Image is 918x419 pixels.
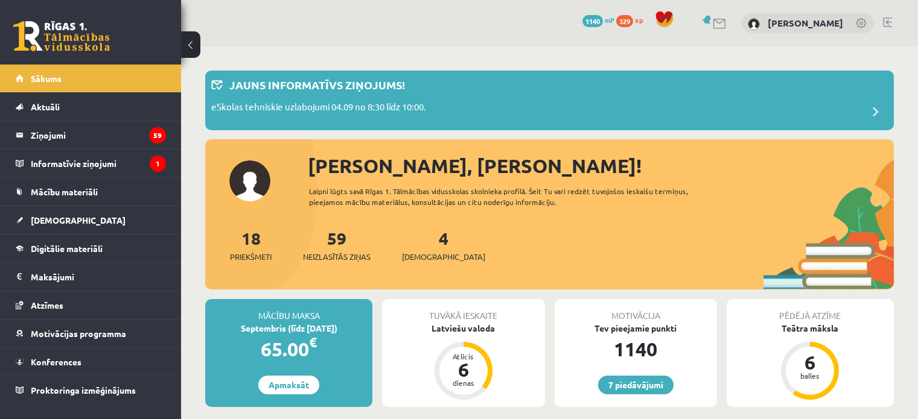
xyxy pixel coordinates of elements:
div: Tuvākā ieskaite [382,299,544,322]
a: 7 piedāvājumi [598,376,674,394]
a: Sākums [16,65,166,92]
a: [DEMOGRAPHIC_DATA] [16,206,166,234]
a: Digitālie materiāli [16,235,166,262]
div: Pēdējā atzīme [727,299,894,322]
div: Teātra māksla [727,322,894,335]
p: eSkolas tehniskie uzlabojumi 04.09 no 8:30 līdz 10:00. [211,100,426,117]
a: Aktuāli [16,93,166,121]
div: 1140 [555,335,717,364]
a: 59Neizlasītās ziņas [303,227,371,263]
div: dienas [445,379,482,386]
a: 1140 mP [582,15,614,25]
div: Septembris (līdz [DATE]) [205,322,372,335]
img: Jurijs Zverevs [748,18,760,30]
div: 6 [445,360,482,379]
a: 329 xp [616,15,649,25]
div: [PERSON_NAME], [PERSON_NAME]! [308,151,894,180]
i: 1 [150,156,166,172]
a: 4[DEMOGRAPHIC_DATA] [402,227,485,263]
span: Sākums [31,73,62,84]
legend: Ziņojumi [31,121,166,149]
div: Latviešu valoda [382,322,544,335]
span: Digitālie materiāli [31,243,103,254]
span: Atzīmes [31,300,63,310]
a: Informatīvie ziņojumi1 [16,150,166,177]
a: Proktoringa izmēģinājums [16,376,166,404]
div: Mācību maksa [205,299,372,322]
div: 6 [792,353,828,372]
a: Apmaksāt [258,376,319,394]
a: [PERSON_NAME] [768,17,843,29]
span: Mācību materiāli [31,186,98,197]
a: Teātra māksla 6 balles [727,322,894,402]
span: Priekšmeti [230,251,272,263]
i: 59 [149,127,166,143]
legend: Maksājumi [31,263,166,291]
span: xp [635,15,643,25]
div: Laipni lūgts savā Rīgas 1. Tālmācības vidusskolas skolnieka profilā. Šeit Tu vari redzēt tuvojošo... [309,186,722,207]
span: [DEMOGRAPHIC_DATA] [31,215,126,225]
a: Maksājumi [16,263,166,291]
span: Konferences [31,356,81,367]
span: mP [605,15,614,25]
a: Mācību materiāli [16,178,166,206]
span: 1140 [582,15,603,27]
a: Jauns informatīvs ziņojums! eSkolas tehniskie uzlabojumi 04.09 no 8:30 līdz 10:00. [211,77,888,124]
span: Aktuāli [31,101,60,112]
legend: Informatīvie ziņojumi [31,150,166,177]
a: Motivācijas programma [16,320,166,347]
a: Rīgas 1. Tālmācības vidusskola [13,21,110,51]
span: Proktoringa izmēģinājums [31,385,136,395]
span: Neizlasītās ziņas [303,251,371,263]
span: [DEMOGRAPHIC_DATA] [402,251,485,263]
a: Atzīmes [16,291,166,319]
a: Latviešu valoda Atlicis 6 dienas [382,322,544,402]
span: Motivācijas programma [31,328,126,339]
span: 329 [616,15,633,27]
span: € [309,333,317,351]
a: Konferences [16,348,166,376]
p: Jauns informatīvs ziņojums! [229,77,405,93]
div: 65.00 [205,335,372,364]
div: Atlicis [445,353,482,360]
a: Ziņojumi59 [16,121,166,149]
div: Tev pieejamie punkti [555,322,717,335]
a: 18Priekšmeti [230,227,272,263]
div: balles [792,372,828,379]
div: Motivācija [555,299,717,322]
